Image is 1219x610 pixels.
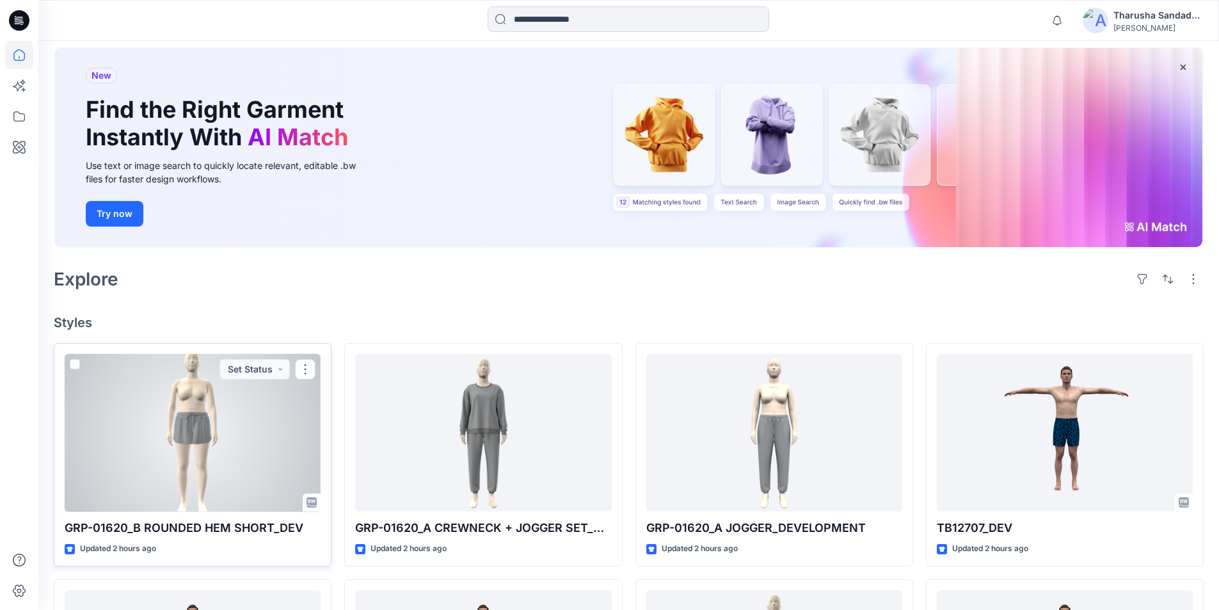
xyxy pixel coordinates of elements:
a: GRP-01620_A JOGGER_DEVELOPMENT [646,354,902,512]
p: GRP-01620_A CREWNECK + JOGGER SET_DEVELOPMENT [355,519,611,537]
div: Tharusha Sandadeepa [1113,8,1203,23]
a: GRP-01620_A CREWNECK + JOGGER SET_DEVELOPMENT [355,354,611,512]
button: Try now [86,201,143,227]
span: New [92,68,111,83]
p: Updated 2 hours ago [80,542,156,556]
div: Use text or image search to quickly locate relevant, editable .bw files for faster design workflows. [86,159,374,186]
p: Updated 2 hours ago [952,542,1028,556]
p: GRP-01620_B ROUNDED HEM SHORT_DEV [65,519,321,537]
h4: Styles [54,315,1204,330]
div: [PERSON_NAME] [1113,23,1203,33]
p: TB12707_DEV [937,519,1193,537]
a: GRP-01620_B ROUNDED HEM SHORT_DEV [65,354,321,512]
img: avatar [1083,8,1108,33]
h1: Find the Right Garment Instantly With [86,96,355,151]
p: GRP-01620_A JOGGER_DEVELOPMENT [646,519,902,537]
h2: Explore [54,269,118,289]
p: Updated 2 hours ago [662,542,738,556]
p: Updated 2 hours ago [370,542,447,556]
span: AI Match [248,123,348,151]
a: TB12707_DEV [937,354,1193,512]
